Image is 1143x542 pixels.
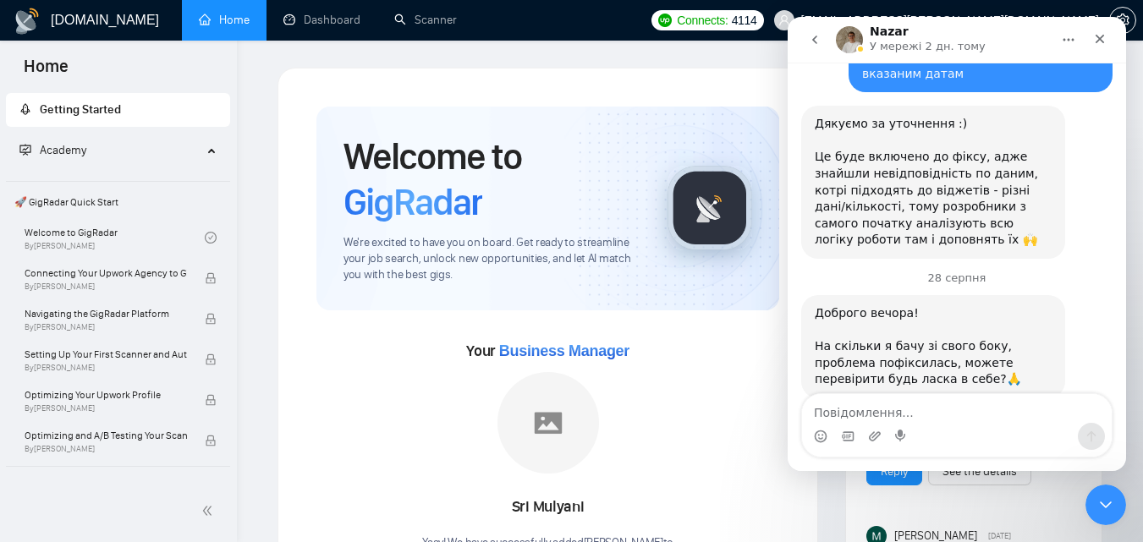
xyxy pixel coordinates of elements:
[19,144,31,156] span: fund-projection-screen
[732,11,757,30] span: 4114
[205,313,217,325] span: lock
[25,363,187,373] span: By [PERSON_NAME]
[394,13,457,27] a: searchScanner
[1110,14,1135,27] span: setting
[283,13,360,27] a: dashboardDashboard
[668,166,752,250] img: gigradar-logo.png
[658,14,672,27] img: upwork-logo.png
[497,372,599,474] img: placeholder.png
[778,14,790,26] span: user
[201,502,218,519] span: double-left
[6,93,230,127] li: Getting Started
[1109,7,1136,34] button: setting
[466,342,629,360] span: Your
[25,444,187,454] span: By [PERSON_NAME]
[8,470,228,504] span: 👑 Agency Success with GigRadar
[1085,485,1126,525] iframe: Intercom live chat
[205,272,217,284] span: lock
[677,11,728,30] span: Connects:
[205,435,217,446] span: lock
[14,8,41,35] img: logo
[928,458,1031,485] button: See the details
[19,103,31,115] span: rocket
[1109,14,1136,27] a: setting
[25,322,187,332] span: By [PERSON_NAME]
[10,54,82,90] span: Home
[205,353,217,365] span: lock
[25,282,187,292] span: By [PERSON_NAME]
[199,13,250,27] a: homeHome
[25,427,187,444] span: Optimizing and A/B Testing Your Scanner for Better Results
[40,143,86,157] span: Academy
[866,458,922,485] button: Reply
[25,386,187,403] span: Optimizing Your Upwork Profile
[343,179,482,225] span: GigRadar
[788,17,1126,471] iframe: Intercom live chat
[25,346,187,363] span: Setting Up Your First Scanner and Auto-Bidder
[25,265,187,282] span: Connecting Your Upwork Agency to GigRadar
[499,342,629,359] span: Business Manager
[942,463,1017,481] a: See the details
[25,403,187,413] span: By [PERSON_NAME]
[343,235,640,283] span: We're excited to have you on board. Get ready to streamline your job search, unlock new opportuni...
[19,143,86,157] span: Academy
[881,463,908,481] a: Reply
[205,394,217,406] span: lock
[343,134,640,225] h1: Welcome to
[8,185,228,219] span: 🚀 GigRadar Quick Start
[40,102,121,117] span: Getting Started
[25,219,205,256] a: Welcome to GigRadarBy[PERSON_NAME]
[25,305,187,322] span: Navigating the GigRadar Platform
[205,232,217,244] span: check-circle
[422,493,673,522] div: Sri Mulyani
